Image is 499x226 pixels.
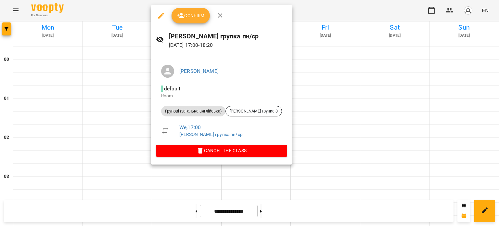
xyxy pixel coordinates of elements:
[172,8,210,23] button: Confirm
[225,106,282,116] div: [PERSON_NAME] групка 3
[179,132,243,137] a: [PERSON_NAME] групка пн/ср
[161,93,282,99] p: Room
[179,68,219,74] a: [PERSON_NAME]
[169,41,287,49] p: [DATE] 17:00 - 18:20
[169,31,287,41] h6: [PERSON_NAME] групка пн/ср
[161,147,282,154] span: Cancel the class
[161,86,182,92] span: - default
[161,108,225,114] span: Групові (загальна англійська)
[177,12,205,20] span: Confirm
[179,124,201,130] a: We , 17:00
[226,108,282,114] span: [PERSON_NAME] групка 3
[156,145,287,156] button: Cancel the class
